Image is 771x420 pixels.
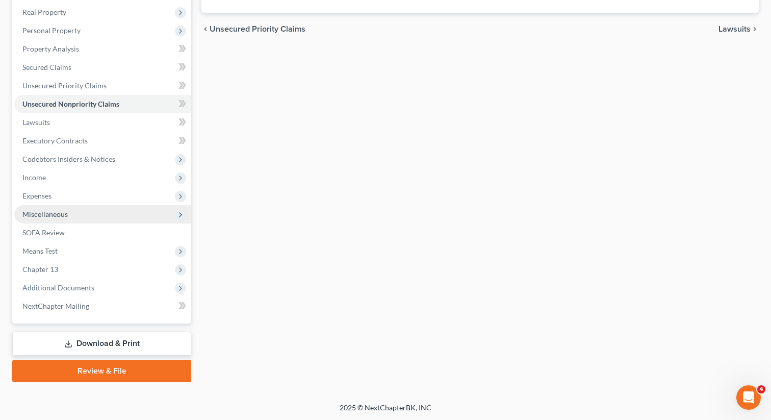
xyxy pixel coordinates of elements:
[22,44,79,53] span: Property Analysis
[210,25,305,33] span: Unsecured Priority Claims
[12,360,191,382] a: Review & File
[22,302,89,310] span: NextChapter Mailing
[14,95,191,113] a: Unsecured Nonpriority Claims
[22,228,65,237] span: SOFA Review
[14,224,191,242] a: SOFA Review
[14,77,191,95] a: Unsecured Priority Claims
[201,25,210,33] i: chevron_left
[22,210,68,218] span: Miscellaneous
[14,132,191,150] a: Executory Contracts
[718,25,751,33] span: Lawsuits
[12,332,191,356] a: Download & Print
[22,283,94,292] span: Additional Documents
[22,26,81,35] span: Personal Property
[22,191,52,200] span: Expenses
[22,118,50,127] span: Lawsuits
[22,8,66,16] span: Real Property
[22,155,115,163] span: Codebtors Insiders & Notices
[22,246,58,255] span: Means Test
[14,297,191,315] a: NextChapter Mailing
[736,385,761,410] iframe: Intercom live chat
[718,25,759,33] button: Lawsuits chevron_right
[22,100,119,108] span: Unsecured Nonpriority Claims
[22,136,88,145] span: Executory Contracts
[751,25,759,33] i: chevron_right
[14,40,191,58] a: Property Analysis
[22,81,107,90] span: Unsecured Priority Claims
[22,265,58,274] span: Chapter 13
[201,25,305,33] button: chevron_left Unsecured Priority Claims
[757,385,765,393] span: 4
[14,113,191,132] a: Lawsuits
[22,173,46,182] span: Income
[14,58,191,77] a: Secured Claims
[22,63,71,71] span: Secured Claims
